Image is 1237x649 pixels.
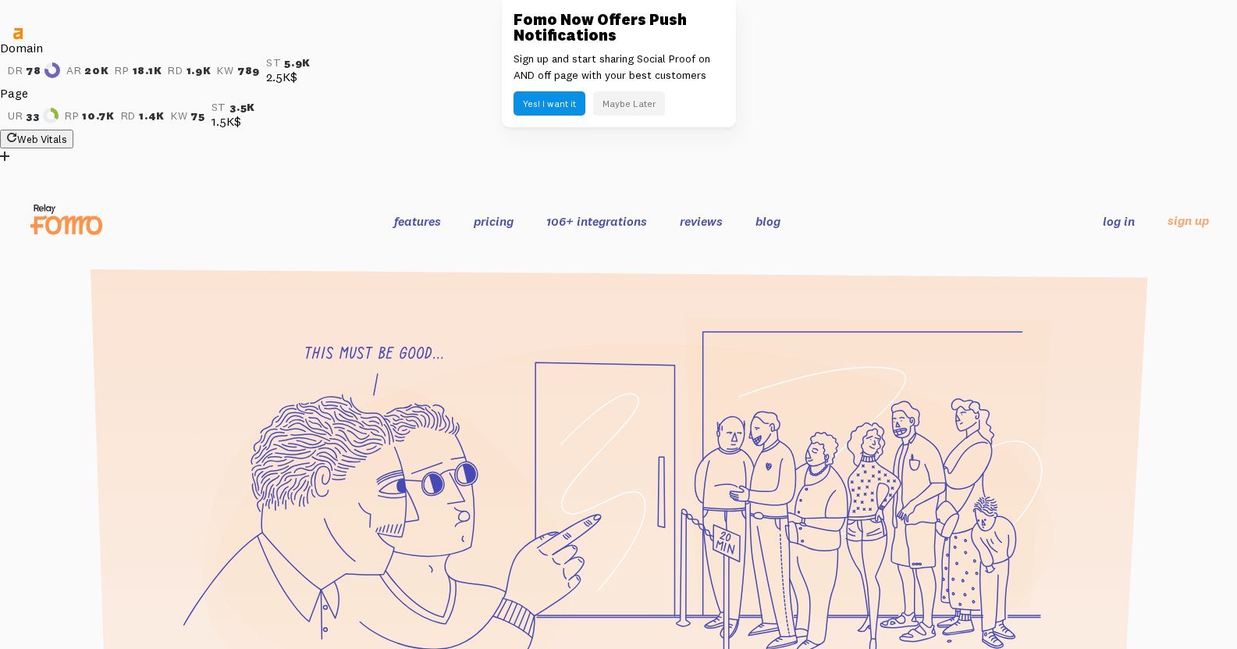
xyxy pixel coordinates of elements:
[680,213,723,229] a: reviews
[229,101,255,113] span: 3.5K
[237,64,260,77] span: 789
[65,109,115,122] a: rp10.7K
[115,64,162,77] a: rp18.1K
[26,64,41,77] span: 78
[8,109,23,122] span: ur
[133,64,162,77] span: 18.1K
[217,64,260,77] a: kw789
[65,109,79,122] span: rp
[1168,212,1209,229] a: sign up
[26,109,39,122] span: 33
[266,69,311,85] div: 2.5K$
[217,64,233,77] span: kw
[8,108,59,123] a: ur33
[1103,213,1135,229] a: log in
[168,64,211,77] a: rd1.9K
[211,101,226,113] span: st
[8,64,23,77] span: dr
[168,64,183,77] span: rd
[394,213,441,229] a: features
[139,109,165,122] span: 1.4K
[121,109,136,122] span: rd
[593,91,665,116] button: Maybe Later
[171,109,205,122] a: kw75
[190,109,204,122] span: 75
[755,213,780,229] a: blog
[514,51,724,84] p: Sign up and start sharing Social Proof on AND off page with your best customers
[266,56,281,69] span: st
[266,56,311,69] a: st5.9K
[121,109,165,122] a: rd1.4K
[284,56,311,69] span: 5.9K
[17,133,67,146] span: Web Vitals
[474,213,514,229] a: pricing
[82,109,115,122] span: 10.7K
[8,62,60,78] a: dr78
[514,12,724,43] h3: Fomo Now Offers Push Notifications
[66,64,109,77] a: ar20K
[66,64,81,77] span: ar
[211,101,255,113] a: st3.5K
[514,91,585,116] button: Yes! I want it
[115,64,129,77] span: rp
[171,109,187,122] span: kw
[84,64,108,77] span: 20K
[546,213,647,229] a: 106+ integrations
[211,113,255,130] div: 1.5K$
[187,64,211,77] span: 1.9K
